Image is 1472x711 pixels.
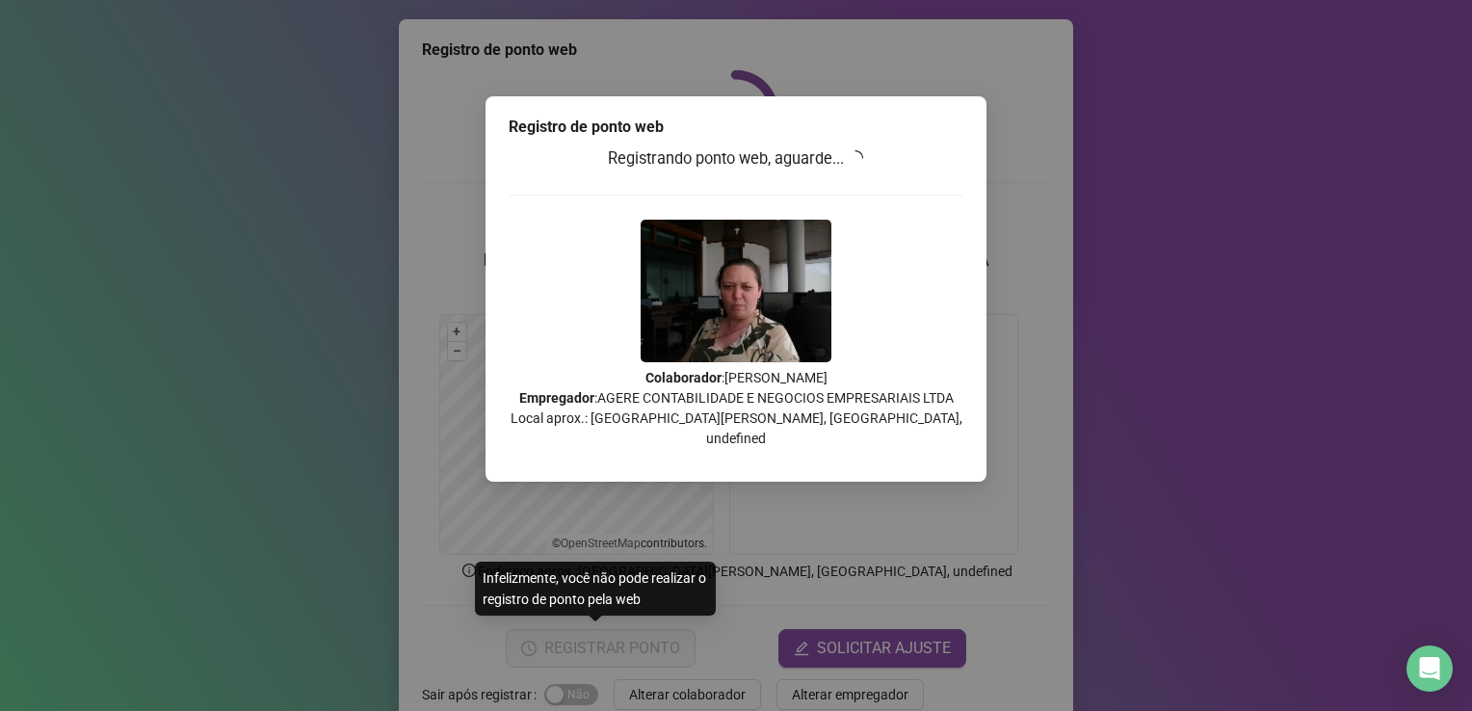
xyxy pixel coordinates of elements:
[509,368,963,449] p: : [PERSON_NAME] : AGERE CONTABILIDADE E NEGOCIOS EMPRESARIAIS LTDA Local aprox.: [GEOGRAPHIC_DATA...
[475,562,716,616] div: Infelizmente, você não pode realizar o registro de ponto pela web
[846,147,867,169] span: loading
[519,390,594,406] strong: Empregador
[641,220,831,362] img: Z
[645,370,722,385] strong: Colaborador
[509,116,963,139] div: Registro de ponto web
[1406,645,1453,692] div: Open Intercom Messenger
[509,146,963,171] h3: Registrando ponto web, aguarde...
